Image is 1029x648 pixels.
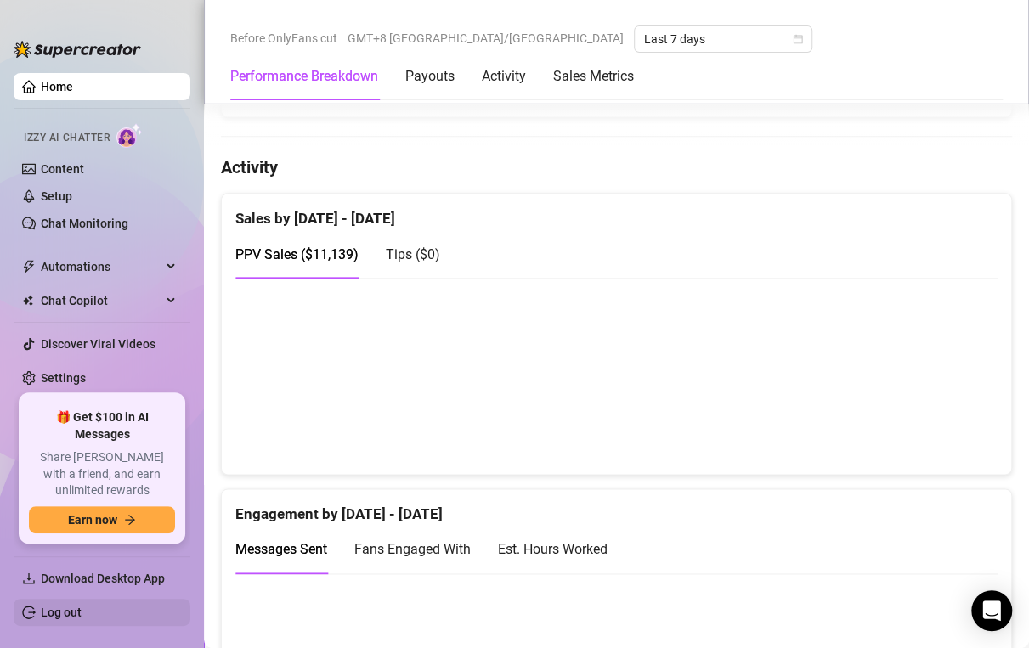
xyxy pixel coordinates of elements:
[116,123,143,148] img: AI Chatter
[22,260,36,273] span: thunderbolt
[124,514,136,526] span: arrow-right
[41,572,165,585] span: Download Desktop App
[235,246,359,262] span: PPV Sales ( $11,139 )
[41,162,84,176] a: Content
[41,606,82,619] a: Log out
[235,194,998,230] div: Sales by [DATE] - [DATE]
[553,66,634,87] div: Sales Metrics
[235,489,998,526] div: Engagement by [DATE] - [DATE]
[354,541,471,557] span: Fans Engaged With
[644,26,802,52] span: Last 7 days
[41,371,86,385] a: Settings
[230,25,337,51] span: Before OnlyFans cut
[41,253,161,280] span: Automations
[22,295,33,307] img: Chat Copilot
[971,590,1012,631] div: Open Intercom Messenger
[68,513,117,527] span: Earn now
[498,538,608,560] div: Est. Hours Worked
[29,506,175,533] button: Earn nowarrow-right
[235,541,327,557] span: Messages Sent
[29,409,175,442] span: 🎁 Get $100 in AI Messages
[41,189,72,203] a: Setup
[41,337,155,351] a: Discover Viral Videos
[41,217,128,230] a: Chat Monitoring
[221,155,1012,179] h4: Activity
[41,287,161,314] span: Chat Copilot
[41,80,73,93] a: Home
[29,449,175,499] span: Share [PERSON_NAME] with a friend, and earn unlimited rewards
[482,66,526,87] div: Activity
[793,34,803,44] span: calendar
[14,41,141,58] img: logo-BBDzfeDw.svg
[405,66,455,87] div: Payouts
[22,572,36,585] span: download
[348,25,624,51] span: GMT+8 [GEOGRAPHIC_DATA]/[GEOGRAPHIC_DATA]
[230,66,378,87] div: Performance Breakdown
[24,130,110,146] span: Izzy AI Chatter
[386,246,440,262] span: Tips ( $0 )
